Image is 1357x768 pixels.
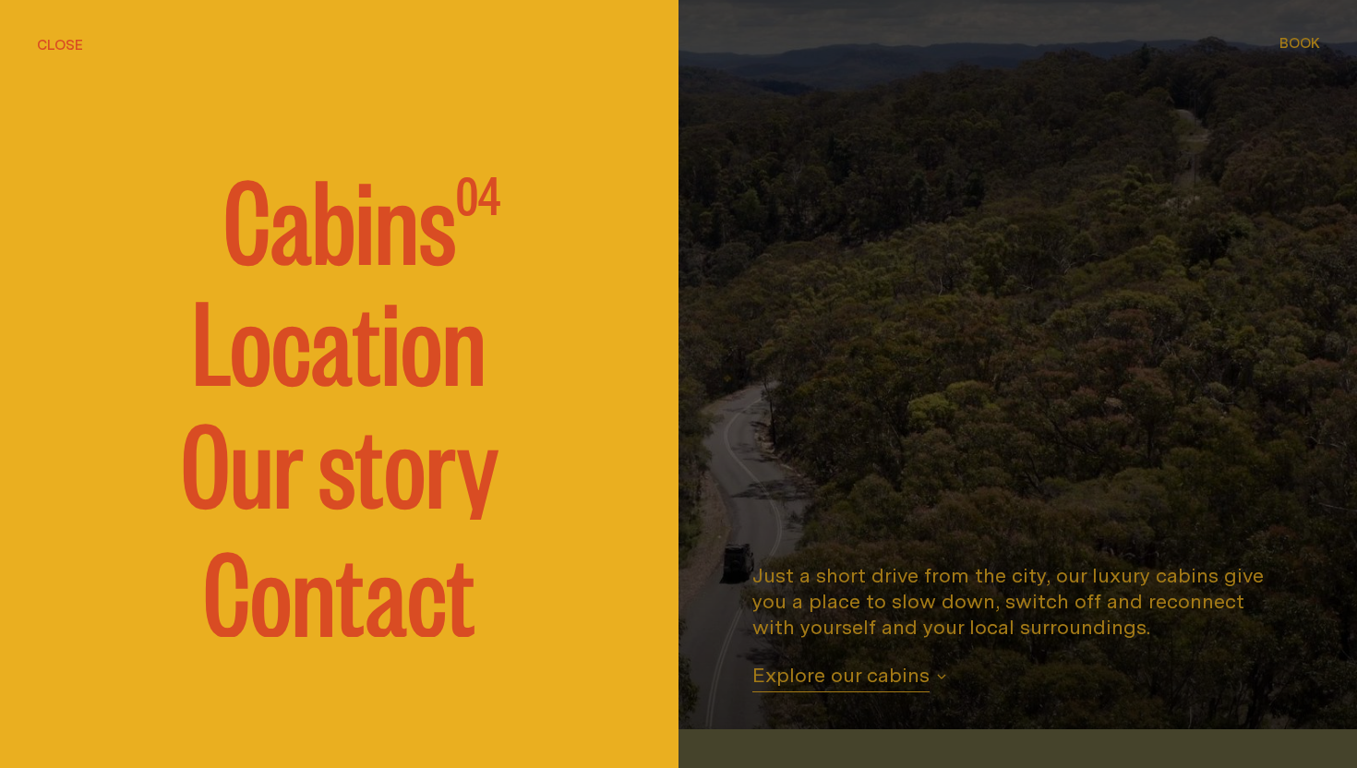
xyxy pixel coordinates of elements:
a: Cabins 04 [179,161,500,271]
a: Contact [203,532,475,642]
span: 04 [456,161,500,271]
button: hide menu [37,33,83,55]
a: Location [192,282,486,392]
a: Our story [181,404,498,515]
span: Cabins [223,161,456,271]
